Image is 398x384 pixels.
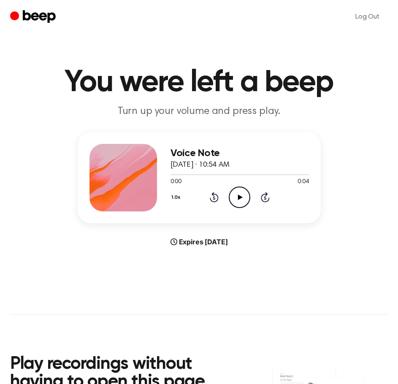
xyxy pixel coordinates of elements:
[10,9,58,25] a: Beep
[171,178,181,187] span: 0:00
[78,237,321,247] div: Expires [DATE]
[171,190,184,205] button: 1.0x
[171,161,230,169] span: [DATE] · 10:54 AM
[10,68,388,98] h1: You were left a beep
[298,178,309,187] span: 0:04
[171,148,309,159] h3: Voice Note
[37,105,361,119] p: Turn up your volume and press play.
[347,7,388,27] a: Log Out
